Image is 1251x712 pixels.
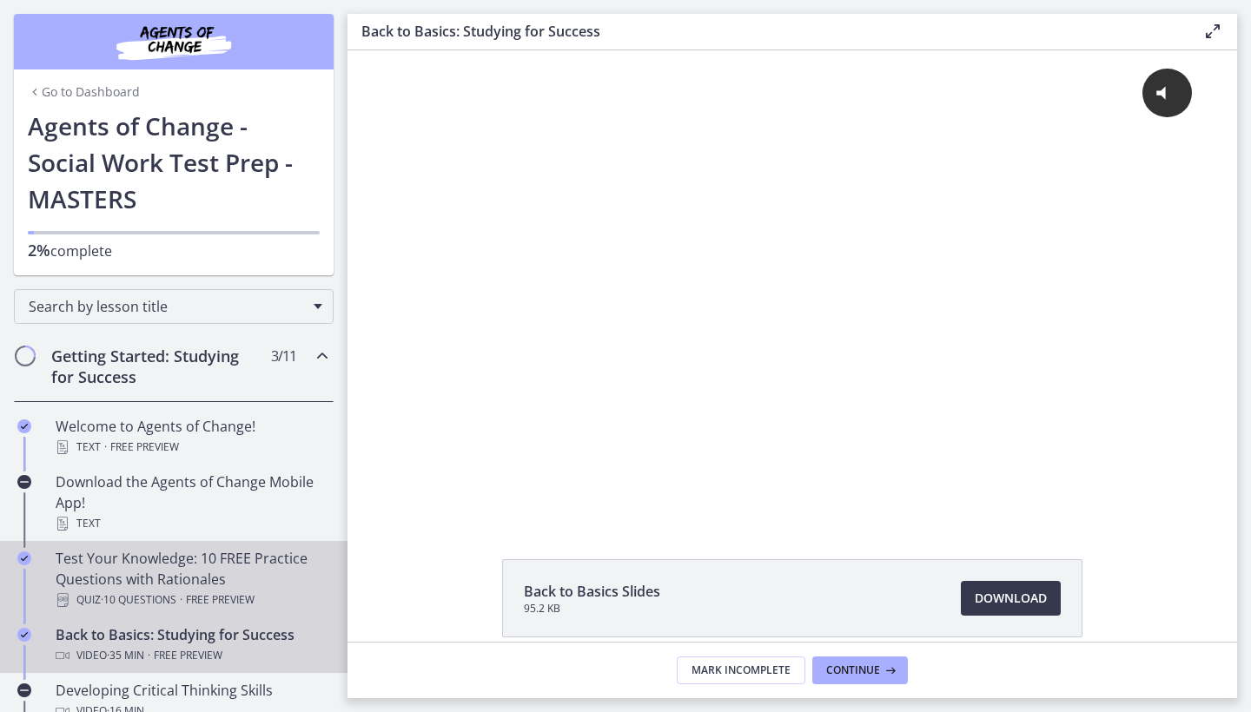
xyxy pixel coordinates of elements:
[28,240,320,261] p: complete
[28,108,320,217] h1: Agents of Change - Social Work Test Prep - MASTERS
[107,645,144,666] span: · 35 min
[17,419,31,433] i: Completed
[56,645,327,666] div: Video
[17,551,31,565] i: Completed
[271,346,296,366] span: 3 / 11
[56,513,327,534] div: Text
[56,437,327,458] div: Text
[524,581,660,602] span: Back to Basics Slides
[56,590,327,610] div: Quiz
[104,437,107,458] span: ·
[110,437,179,458] span: Free preview
[154,645,222,666] span: Free preview
[28,83,140,101] a: Go to Dashboard
[56,624,327,666] div: Back to Basics: Studying for Success
[524,602,660,616] span: 95.2 KB
[180,590,182,610] span: ·
[56,416,327,458] div: Welcome to Agents of Change!
[812,656,908,684] button: Continue
[29,297,305,316] span: Search by lesson title
[56,548,327,610] div: Test Your Knowledge: 10 FREE Practice Questions with Rationales
[975,588,1047,609] span: Download
[347,50,1237,519] iframe: Video Lesson
[17,628,31,642] i: Completed
[51,346,263,387] h2: Getting Started: Studying for Success
[101,590,176,610] span: · 10 Questions
[961,581,1061,616] a: Download
[148,645,150,666] span: ·
[692,663,791,677] span: Mark Incomplete
[56,471,327,534] div: Download the Agents of Change Mobile App!
[69,21,278,63] img: Agents of Change
[14,289,334,324] div: Search by lesson title
[361,21,1175,42] h3: Back to Basics: Studying for Success
[28,240,50,260] span: 2%
[677,656,805,684] button: Mark Incomplete
[826,663,880,677] span: Continue
[186,590,255,610] span: Free preview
